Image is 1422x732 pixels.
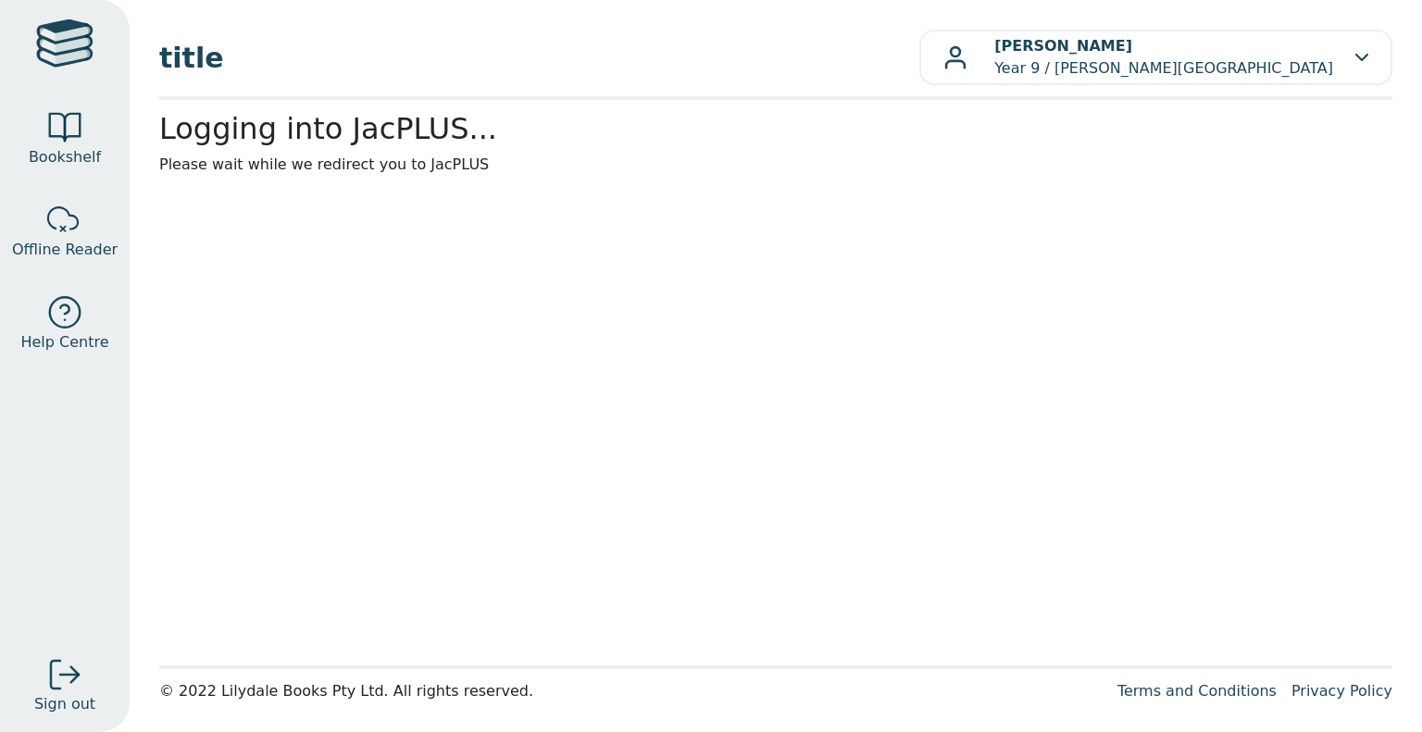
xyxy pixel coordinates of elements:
a: Privacy Policy [1291,682,1392,700]
span: Bookshelf [29,146,101,168]
b: [PERSON_NAME] [994,37,1132,55]
div: © 2022 Lilydale Books Pty Ltd. All rights reserved. [159,680,1103,702]
span: Offline Reader [12,239,118,261]
a: Terms and Conditions [1117,682,1277,700]
p: Year 9 / [PERSON_NAME][GEOGRAPHIC_DATA] [994,35,1333,80]
span: Sign out [34,693,95,715]
h2: Logging into JacPLUS... [159,111,1392,146]
button: [PERSON_NAME]Year 9 / [PERSON_NAME][GEOGRAPHIC_DATA] [919,30,1392,85]
span: Help Centre [20,331,108,354]
p: Please wait while we redirect you to JacPLUS [159,154,1392,176]
span: title [159,37,919,79]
